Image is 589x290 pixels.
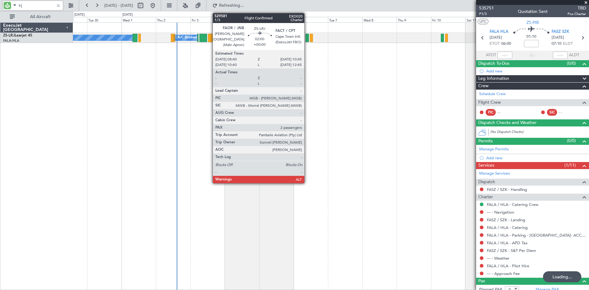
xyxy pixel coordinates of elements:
[526,19,539,26] span: ZS-PIR
[104,3,133,8] span: [DATE] - [DATE]
[178,33,197,42] div: A/C Booked
[487,217,525,222] a: FASZ / SZK - Landing
[497,110,511,115] div: - -
[487,225,528,230] a: FALA / HLA - Catering
[478,162,494,169] span: Services
[543,271,581,282] div: Loading...
[564,162,576,168] span: (1/11)
[3,38,19,43] a: FALA/HLA
[487,248,536,253] a: FASZ / SZK - S&T Per Diem
[259,17,294,22] div: Sun 5
[478,99,501,106] span: Flight Crew
[486,155,586,160] div: Add new
[3,34,32,37] a: ZS-LRJLearjet 45
[121,17,156,22] div: Wed 1
[431,17,465,22] div: Fri 10
[501,41,511,47] span: 06:00
[478,194,493,201] span: Charter
[225,17,259,22] div: Sat 4
[490,29,508,35] span: FALA HLA
[487,240,528,246] a: FALA / HLA - APD Tax
[552,35,564,41] span: [DATE]
[87,17,121,22] div: Tue 30
[479,91,506,97] a: Schedule Crew
[567,60,576,67] span: (0/0)
[210,1,246,10] button: Refreshing...
[487,271,520,276] a: --- - Approach Fee
[486,52,496,58] span: ATOT
[490,35,502,41] span: [DATE]
[487,256,510,261] a: --- - Weather
[568,11,586,17] span: Pos Charter
[478,138,493,145] span: Permits
[547,109,557,116] div: SIC
[16,15,65,19] span: All Aircraft
[487,202,538,207] a: FALA / HLA - Catering Crew
[559,110,572,115] div: - -
[568,5,586,11] span: TBD
[397,17,431,22] div: Thu 9
[478,83,489,90] span: Crew
[487,210,514,215] a: --- - Navigation
[518,8,548,15] div: Quotation Sent
[479,171,510,177] a: Manage Services
[479,146,509,153] a: Manage Permits
[569,52,579,58] span: ALDT
[486,68,586,74] div: Add new
[552,41,561,47] span: 07:10
[490,130,589,136] div: (No Dispatch Checks)
[478,60,509,67] span: Dispatch To-Dos
[362,17,397,22] div: Wed 8
[526,34,536,40] span: 01:10
[479,11,494,17] span: P1/3
[191,17,225,22] div: Fri 3
[490,41,500,47] span: ETOT
[7,12,67,22] button: All Aircraft
[567,137,576,144] span: (0/0)
[74,12,85,17] div: [DATE]
[294,17,328,22] div: Mon 6
[487,187,527,192] a: FASZ / SZK - Handling
[328,17,362,22] div: Tue 7
[478,19,488,24] button: UTC
[552,29,569,35] span: FASZ SZK
[563,41,573,47] span: ELDT
[487,233,586,238] a: FALA / HLA - Parking - [GEOGRAPHIC_DATA]- ACC # 1800
[19,1,54,10] input: A/C (Reg. or Type)
[122,12,133,17] div: [DATE]
[479,5,494,11] span: 535751
[486,109,496,116] div: PIC
[478,278,485,285] span: Pax
[219,3,244,8] span: Refreshing...
[465,17,500,22] div: Sat 11
[478,179,495,186] span: Dispatch
[487,263,529,269] a: FALA / HLA - Pilot Hire
[3,34,15,37] span: ZS-LRJ
[478,119,537,126] span: Dispatch Checks and Weather
[156,17,190,22] div: Thu 2
[478,75,509,82] span: Leg Information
